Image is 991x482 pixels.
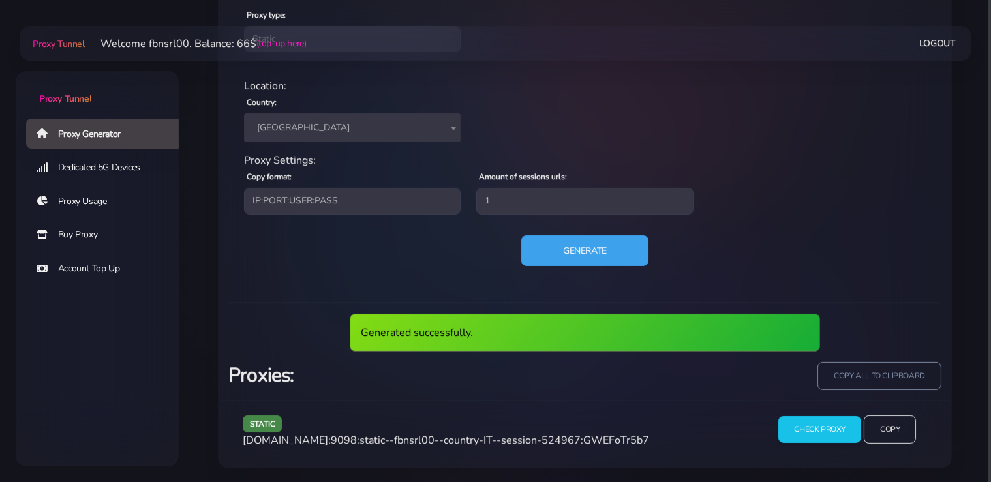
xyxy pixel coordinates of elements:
[26,119,189,149] a: Proxy Generator
[244,113,461,142] span: Italy
[479,171,567,183] label: Amount of sessions urls:
[247,171,292,183] label: Copy format:
[236,153,934,168] div: Proxy Settings:
[521,235,648,267] button: Generate
[26,153,189,183] a: Dedicated 5G Devices
[778,416,861,443] input: Check Proxy
[243,433,649,447] span: [DOMAIN_NAME]:9098:static--fbnsrl00--country-IT--session-524967:GWEFoTr5b7
[919,31,956,55] a: Logout
[864,415,916,444] input: Copy
[236,78,934,94] div: Location:
[39,93,91,105] span: Proxy Tunnel
[243,415,282,432] span: static
[247,97,277,108] label: Country:
[256,37,307,50] a: (top-up here)
[30,33,84,54] a: Proxy Tunnel
[85,36,307,52] li: Welcome fbnsrl00. Balance: 66$
[817,362,941,390] input: copy all to clipboard
[928,419,975,466] iframe: Webchat Widget
[247,9,286,21] label: Proxy type:
[228,362,577,389] h3: Proxies:
[26,254,189,284] a: Account Top Up
[26,187,189,217] a: Proxy Usage
[252,119,453,137] span: Italy
[26,220,189,250] a: Buy Proxy
[33,38,84,50] span: Proxy Tunnel
[16,71,179,106] a: Proxy Tunnel
[350,314,820,352] div: Generated successfully.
